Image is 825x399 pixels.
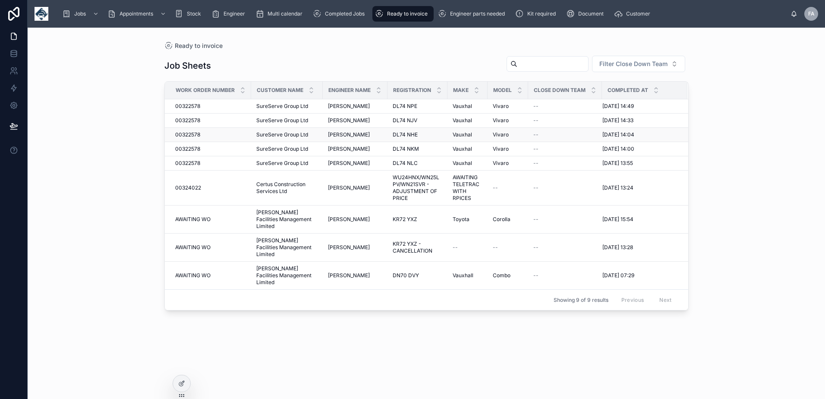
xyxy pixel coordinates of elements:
a: Certus Construction Services Ltd [256,181,318,195]
span: DL74 NJV [393,117,417,124]
a: DN70 DVY [393,272,442,279]
span: DL74 NHE [393,131,418,138]
span: [PERSON_NAME] [328,160,370,167]
span: 00322578 [175,146,200,152]
span: -- [533,272,538,279]
a: KR72 YXZ [393,216,442,223]
span: -- [453,244,458,251]
a: AWAITING WO [175,272,246,279]
span: 00324022 [175,184,201,191]
a: DL74 NLC [393,160,442,167]
span: -- [533,244,538,251]
img: App logo [35,7,48,21]
span: SureServe Group Ltd [256,131,308,138]
span: Vauxhal [453,160,472,167]
span: -- [533,131,538,138]
span: Appointments [120,10,153,17]
span: Corolla [493,216,510,223]
a: SureServe Group Ltd [256,146,318,152]
span: [DATE] 14:49 [602,103,634,110]
span: DL74 NKM [393,146,419,152]
a: Multi calendar [253,6,309,22]
a: KR72 YXZ - CANCELLATION [393,241,442,254]
a: -- [533,117,597,124]
span: -- [533,184,538,191]
span: [PERSON_NAME] [328,146,370,152]
a: Ready to invoice [164,41,223,50]
span: Engineer parts needed [450,10,505,17]
span: -- [533,216,538,223]
a: AWAITING WO [175,244,246,251]
a: Jobs [60,6,103,22]
button: Select Button [592,56,685,72]
a: Vauxhal [453,131,482,138]
span: SureServe Group Ltd [256,146,308,152]
span: Completed at [608,87,648,94]
a: -- [453,244,482,251]
a: SureServe Group Ltd [256,160,318,167]
a: 00322578 [175,131,246,138]
a: Vauxhall [453,272,482,279]
a: Document [564,6,610,22]
a: SureServe Group Ltd [256,103,318,110]
span: Jobs [74,10,86,17]
h1: Job Sheets [164,60,211,72]
span: Close Down Team [534,87,586,94]
span: SureServe Group Ltd [256,103,308,110]
span: Vivaro [493,117,509,124]
a: [PERSON_NAME] [328,103,382,110]
span: Showing 9 of 9 results [554,297,608,304]
a: [PERSON_NAME] [328,244,382,251]
span: Vauxhal [453,117,472,124]
a: AWAITING TELETRAC WITH RPICES [453,174,482,202]
a: -- [533,216,597,223]
span: -- [533,117,538,124]
span: DN70 DVY [393,272,419,279]
span: -- [533,160,538,167]
span: Vivaro [493,103,509,110]
a: -- [533,131,597,138]
a: [DATE] 14:49 [602,103,677,110]
span: Document [578,10,604,17]
a: -- [533,272,597,279]
span: [DATE] 13:28 [602,244,633,251]
a: Vauxhal [453,146,482,152]
a: -- [493,244,523,251]
a: 00322578 [175,103,246,110]
span: AWAITING WO [175,272,211,279]
a: Vauxhal [453,117,482,124]
a: Appointments [105,6,170,22]
span: Combo [493,272,510,279]
span: 00322578 [175,103,200,110]
a: [PERSON_NAME] [328,117,382,124]
a: Vivaro [493,131,523,138]
span: Toyota [453,216,469,223]
span: [PERSON_NAME] [328,244,370,251]
span: AWAITING WO [175,244,211,251]
a: -- [493,184,523,191]
span: -- [493,244,498,251]
span: [DATE] 13:24 [602,184,633,191]
span: [PERSON_NAME] [328,272,370,279]
span: [PERSON_NAME] Facilities Management Limited [256,237,318,258]
span: -- [493,184,498,191]
a: [DATE] 14:04 [602,131,677,138]
a: [DATE] 13:24 [602,184,677,191]
span: [PERSON_NAME] [328,103,370,110]
span: [DATE] 13:55 [602,160,633,167]
span: [PERSON_NAME] Facilities Management Limited [256,209,318,230]
span: Work Order Number [176,87,235,94]
a: Vivaro [493,103,523,110]
span: Customer [626,10,650,17]
span: 00322578 [175,160,200,167]
a: -- [533,184,597,191]
span: [DATE] 14:04 [602,131,634,138]
span: Vauxhal [453,146,472,152]
a: WU24HNX/WN25LPV/WN21SVR - ADJUSTMENT OF PRICE [393,174,442,202]
span: Registration [393,87,431,94]
span: DL74 NLC [393,160,418,167]
a: Corolla [493,216,523,223]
